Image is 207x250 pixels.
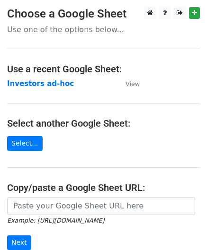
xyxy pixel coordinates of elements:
a: View [116,79,140,88]
small: View [126,80,140,87]
h4: Use a recent Google Sheet: [7,63,200,75]
h3: Choose a Google Sheet [7,7,200,21]
input: Paste your Google Sheet URL here [7,197,195,215]
h4: Select another Google Sheet: [7,118,200,129]
iframe: Chat Widget [160,205,207,250]
input: Next [7,235,31,250]
p: Use one of the options below... [7,25,200,34]
h4: Copy/paste a Google Sheet URL: [7,182,200,193]
small: Example: [URL][DOMAIN_NAME] [7,217,104,224]
a: Select... [7,136,43,151]
a: Investors ad-hoc [7,79,74,88]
